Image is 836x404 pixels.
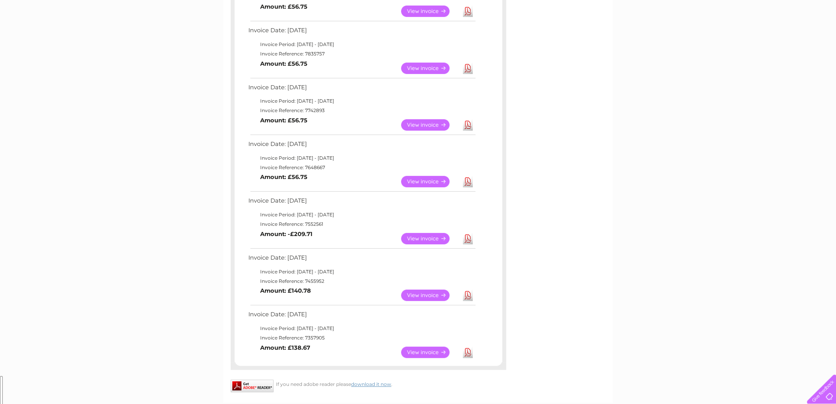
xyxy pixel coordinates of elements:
[463,63,473,74] a: Download
[401,63,459,74] a: View
[260,287,311,294] b: Amount: £140.78
[401,119,459,131] a: View
[233,4,605,38] div: Clear Business is a trading name of Verastar Limited (registered in [GEOGRAPHIC_DATA] No. 3667643...
[463,233,473,244] a: Download
[717,33,734,39] a: Energy
[260,117,307,124] b: Amount: £56.75
[401,347,459,358] a: View
[246,324,477,333] td: Invoice Period: [DATE] - [DATE]
[463,347,473,358] a: Download
[246,267,477,277] td: Invoice Period: [DATE] - [DATE]
[784,33,803,39] a: Contact
[401,176,459,187] a: View
[231,380,506,387] div: If you need adobe reader please .
[29,20,69,44] img: logo.png
[246,277,477,286] td: Invoice Reference: 7455952
[246,40,477,49] td: Invoice Period: [DATE] - [DATE]
[246,309,477,324] td: Invoice Date: [DATE]
[246,106,477,115] td: Invoice Reference: 7742893
[463,176,473,187] a: Download
[246,49,477,59] td: Invoice Reference: 7835757
[401,290,459,301] a: View
[810,33,829,39] a: Log out
[739,33,763,39] a: Telecoms
[401,6,459,17] a: View
[246,220,477,229] td: Invoice Reference: 7552561
[246,210,477,220] td: Invoice Period: [DATE] - [DATE]
[260,231,313,238] b: Amount: -£209.71
[697,33,712,39] a: Water
[246,253,477,267] td: Invoice Date: [DATE]
[463,119,473,131] a: Download
[463,290,473,301] a: Download
[246,333,477,343] td: Invoice Reference: 7357905
[260,60,307,67] b: Amount: £56.75
[246,25,477,40] td: Invoice Date: [DATE]
[688,4,742,14] a: 0333 014 3131
[246,139,477,153] td: Invoice Date: [DATE]
[246,163,477,172] td: Invoice Reference: 7648667
[768,33,779,39] a: Blog
[246,82,477,97] td: Invoice Date: [DATE]
[463,6,473,17] a: Download
[246,153,477,163] td: Invoice Period: [DATE] - [DATE]
[246,96,477,106] td: Invoice Period: [DATE] - [DATE]
[260,173,307,181] b: Amount: £56.75
[260,344,310,351] b: Amount: £138.67
[351,381,391,387] a: download it now
[401,233,459,244] a: View
[246,196,477,210] td: Invoice Date: [DATE]
[260,3,307,10] b: Amount: £56.75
